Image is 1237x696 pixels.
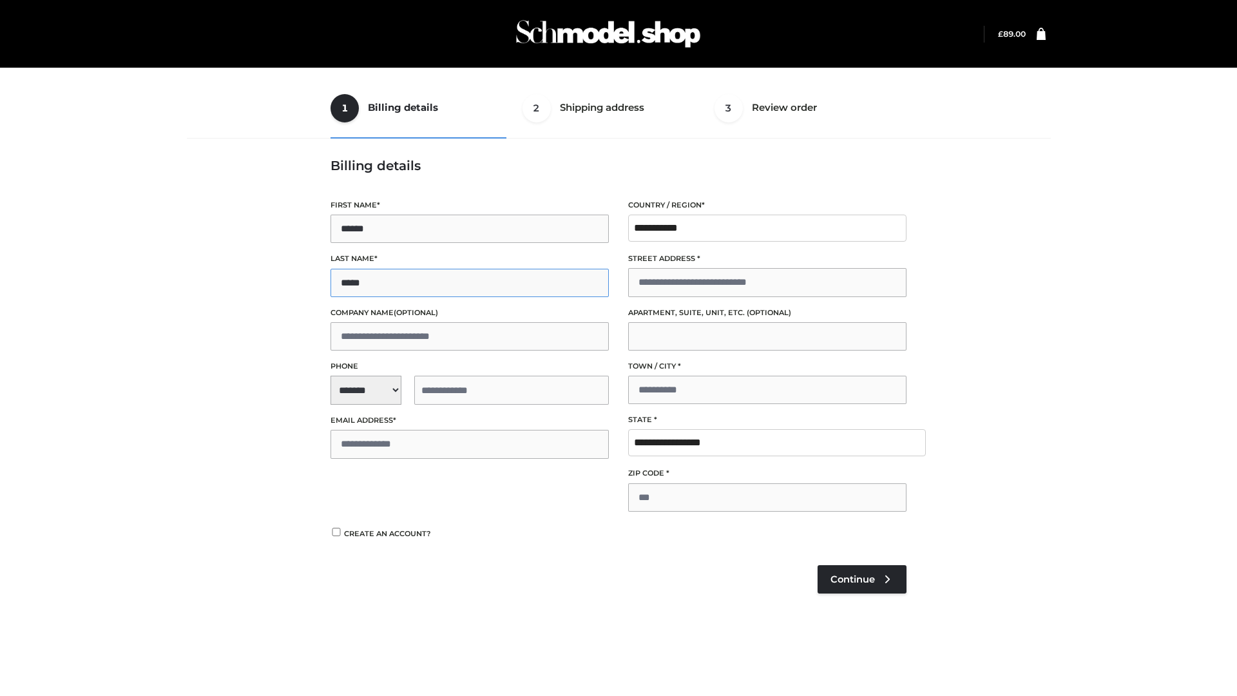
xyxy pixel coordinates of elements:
a: £89.00 [998,29,1026,39]
label: State [628,414,906,426]
label: Apartment, suite, unit, etc. [628,307,906,319]
bdi: 89.00 [998,29,1026,39]
span: Continue [830,574,875,585]
span: Create an account? [344,529,431,538]
span: (optional) [394,308,438,317]
img: Schmodel Admin 964 [512,8,705,59]
input: Create an account? [331,528,342,536]
label: Country / Region [628,199,906,211]
a: Continue [818,565,906,594]
label: Street address [628,253,906,265]
label: Email address [331,414,609,427]
label: Last name [331,253,609,265]
span: £ [998,29,1003,39]
span: (optional) [747,308,791,317]
label: Phone [331,360,609,372]
h3: Billing details [331,158,906,173]
label: Town / City [628,360,906,372]
label: Company name [331,307,609,319]
label: ZIP Code [628,467,906,479]
label: First name [331,199,609,211]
